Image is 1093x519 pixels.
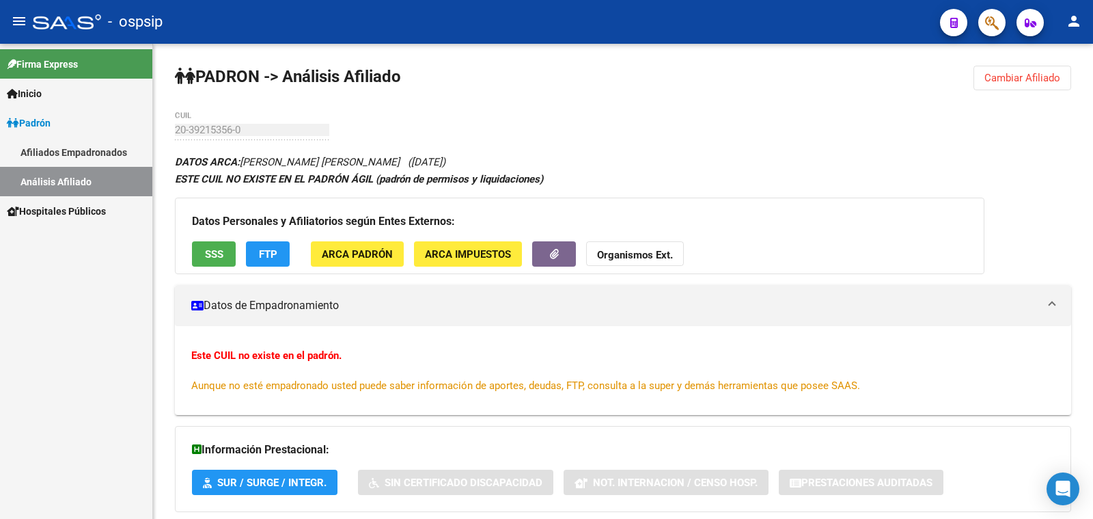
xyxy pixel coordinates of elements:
h3: Información Prestacional: [192,440,1054,460]
span: Sin Certificado Discapacidad [385,477,542,489]
span: SUR / SURGE / INTEGR. [217,477,327,489]
strong: DATOS ARCA: [175,156,240,168]
button: Organismos Ext. [586,241,684,267]
button: Cambiar Afiliado [973,66,1071,90]
span: SSS [205,248,223,261]
strong: ESTE CUIL NO EXISTE EN EL PADRÓN ÁGIL (padrón de permisos y liquidaciones) [175,173,543,185]
span: [PERSON_NAME] [PERSON_NAME] [175,156,400,168]
span: Inicio [7,86,42,101]
span: ARCA Padrón [322,248,393,261]
span: Cambiar Afiliado [984,72,1060,84]
span: Firma Express [7,57,78,72]
span: Hospitales Públicos [7,204,106,219]
span: Not. Internacion / Censo Hosp. [593,477,758,489]
strong: Este CUIL no existe en el padrón. [191,349,342,362]
button: Prestaciones Auditadas [779,470,943,495]
button: SSS [192,241,236,267]
strong: Organismos Ext. [597,249,673,261]
span: FTP [259,248,277,261]
h3: Datos Personales y Afiliatorios según Entes Externos: [192,212,967,231]
span: Padrón [7,116,51,131]
button: ARCA Padrón [311,241,404,267]
span: Aunque no esté empadronado usted puede saber información de aportes, deudas, FTP, consulta a la s... [191,380,860,392]
button: SUR / SURGE / INTEGR. [192,470,337,495]
mat-expansion-panel-header: Datos de Empadronamiento [175,285,1071,326]
div: Open Intercom Messenger [1047,473,1079,505]
button: FTP [246,241,290,267]
span: - ospsip [108,7,163,37]
span: ARCA Impuestos [425,248,511,261]
div: Datos de Empadronamiento [175,326,1071,415]
span: ([DATE]) [408,156,445,168]
button: Sin Certificado Discapacidad [358,470,553,495]
span: Prestaciones Auditadas [801,477,932,489]
mat-panel-title: Datos de Empadronamiento [191,298,1038,313]
mat-icon: menu [11,13,27,29]
strong: PADRON -> Análisis Afiliado [175,67,401,86]
button: ARCA Impuestos [414,241,522,267]
button: Not. Internacion / Censo Hosp. [564,470,769,495]
mat-icon: person [1066,13,1082,29]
